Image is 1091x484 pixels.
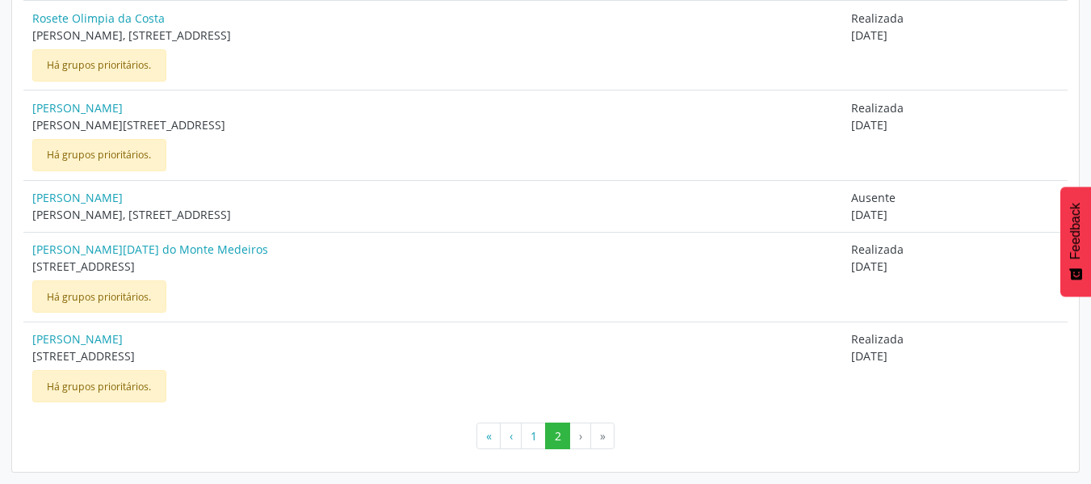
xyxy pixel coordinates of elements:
[32,139,166,171] div: Há grupos prioritários.
[545,423,570,450] button: Go to page 2
[851,206,1060,223] span: [DATE]
[23,423,1068,450] ul: Pagination
[1060,187,1091,297] button: Feedback - Mostrar pesquisa
[476,423,501,450] button: Go to first page
[32,27,834,44] span: [PERSON_NAME], [STREET_ADDRESS]
[32,258,834,275] span: [STREET_ADDRESS]
[500,423,522,450] button: Go to previous page
[32,10,834,27] a: Rosete Olimpia da Costa
[32,280,166,313] div: Há grupos prioritários.
[851,241,1060,258] span: Realizada
[32,189,834,206] a: [PERSON_NAME]
[851,258,1060,275] span: [DATE]
[32,49,166,82] div: Há grupos prioritários.
[851,99,1060,116] span: Realizada
[851,10,1060,27] span: Realizada
[32,116,834,133] span: [PERSON_NAME][STREET_ADDRESS]
[32,347,834,364] span: [STREET_ADDRESS]
[32,370,166,402] div: Há grupos prioritários.
[521,423,546,450] button: Go to page 1
[32,99,834,116] a: [PERSON_NAME]
[851,116,1060,133] span: [DATE]
[32,330,834,347] a: [PERSON_NAME]
[32,241,834,258] a: [PERSON_NAME][DATE] do Monte Medeiros
[32,206,834,223] span: [PERSON_NAME], [STREET_ADDRESS]
[851,330,1060,347] span: Realizada
[851,347,1060,364] span: [DATE]
[1068,203,1083,259] span: Feedback
[851,27,1060,44] span: [DATE]
[851,189,1060,206] span: Ausente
